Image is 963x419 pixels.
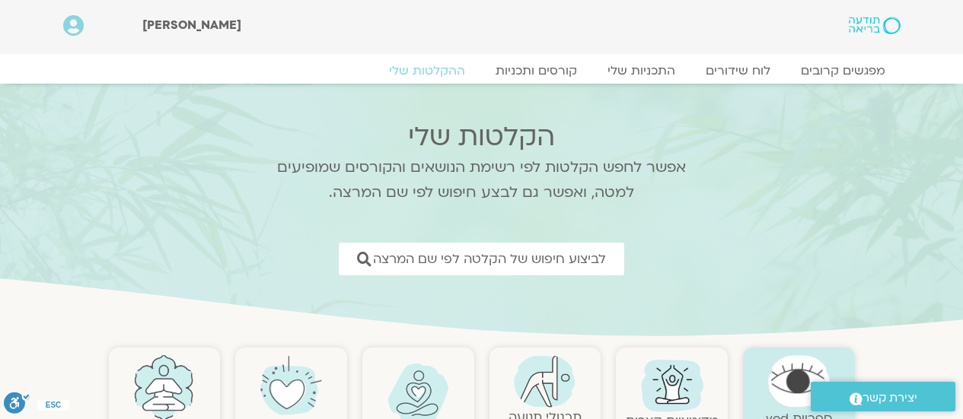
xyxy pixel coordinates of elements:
[142,17,241,33] span: [PERSON_NAME]
[811,382,955,411] a: יצירת קשר
[257,122,706,152] h2: הקלטות שלי
[863,388,917,408] span: יצירת קשר
[339,243,624,275] a: לביצוע חיפוש של הקלטה לפי שם המרצה
[373,252,606,266] span: לביצוע חיפוש של הקלטה לפי שם המרצה
[374,63,480,78] a: ההקלטות שלי
[592,63,690,78] a: התכניות שלי
[690,63,786,78] a: לוח שידורים
[63,63,901,78] nav: Menu
[257,155,706,205] p: אפשר לחפש הקלטות לפי רשימת הנושאים והקורסים שמופיעים למטה, ואפשר גם לבצע חיפוש לפי שם המרצה.
[786,63,901,78] a: מפגשים קרובים
[480,63,592,78] a: קורסים ותכניות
